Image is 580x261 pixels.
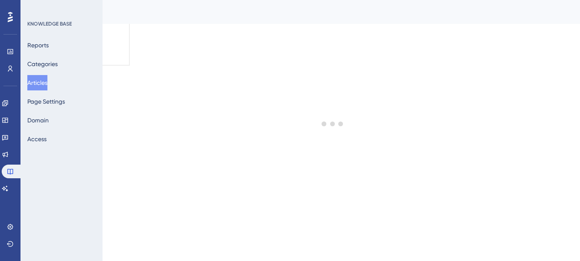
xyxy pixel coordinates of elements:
[27,75,47,90] button: Articles
[27,56,58,72] button: Categories
[27,20,72,27] div: KNOWLEDGE BASE
[27,38,49,53] button: Reports
[27,94,65,109] button: Page Settings
[27,131,47,147] button: Access
[27,113,49,128] button: Domain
